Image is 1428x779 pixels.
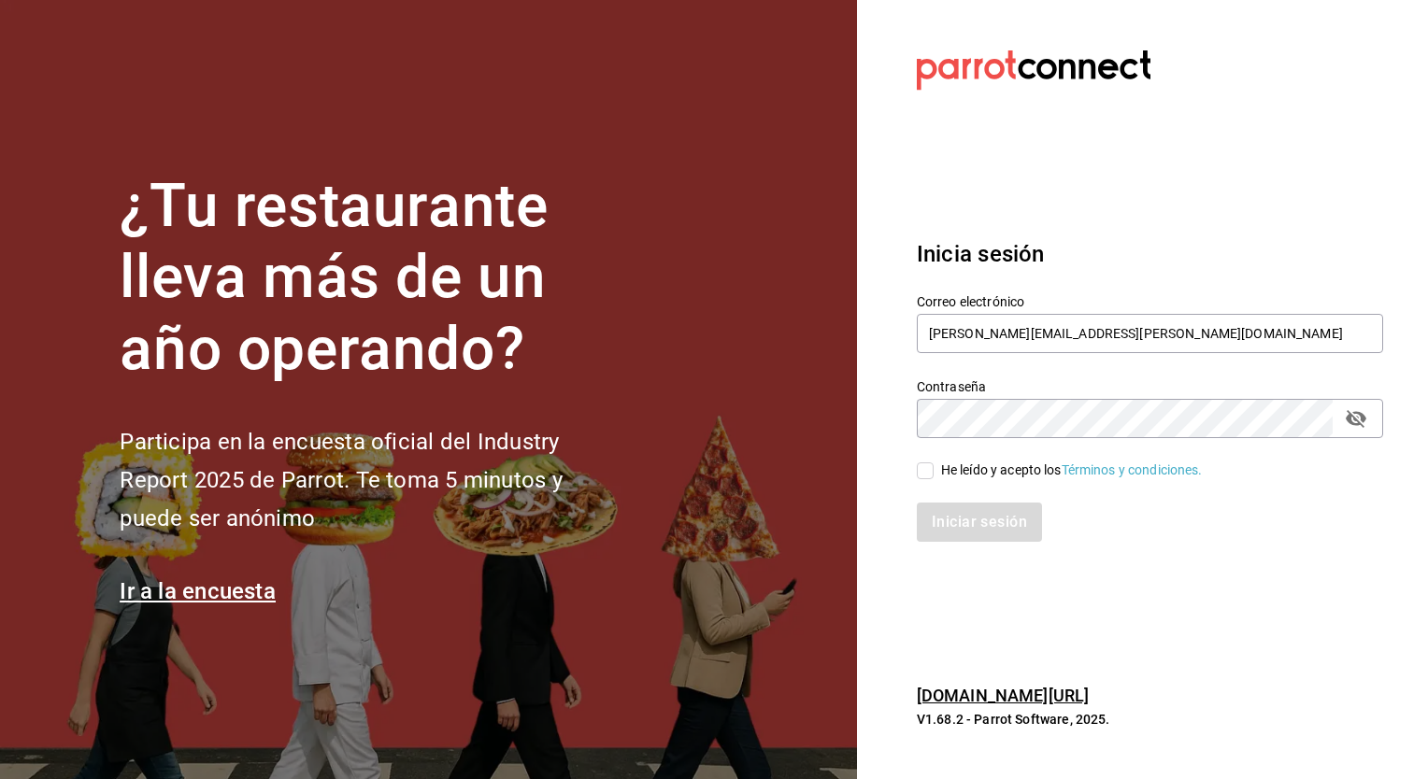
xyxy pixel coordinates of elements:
[120,171,624,386] h1: ¿Tu restaurante lleva más de un año operando?
[941,460,1203,480] div: He leído y acepto los
[917,710,1383,729] p: V1.68.2 - Parrot Software, 2025.
[917,294,1383,307] label: Correo electrónico
[917,237,1383,271] h3: Inicia sesión
[1340,403,1372,434] button: passwordField
[120,578,276,604] a: Ir a la encuesta
[120,423,624,537] h2: Participa en la encuesta oficial del Industry Report 2025 de Parrot. Te toma 5 minutos y puede se...
[917,686,1089,705] a: [DOMAIN_NAME][URL]
[1062,462,1203,477] a: Términos y condiciones.
[917,314,1383,353] input: Ingresa tu correo electrónico
[917,379,1383,392] label: Contraseña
